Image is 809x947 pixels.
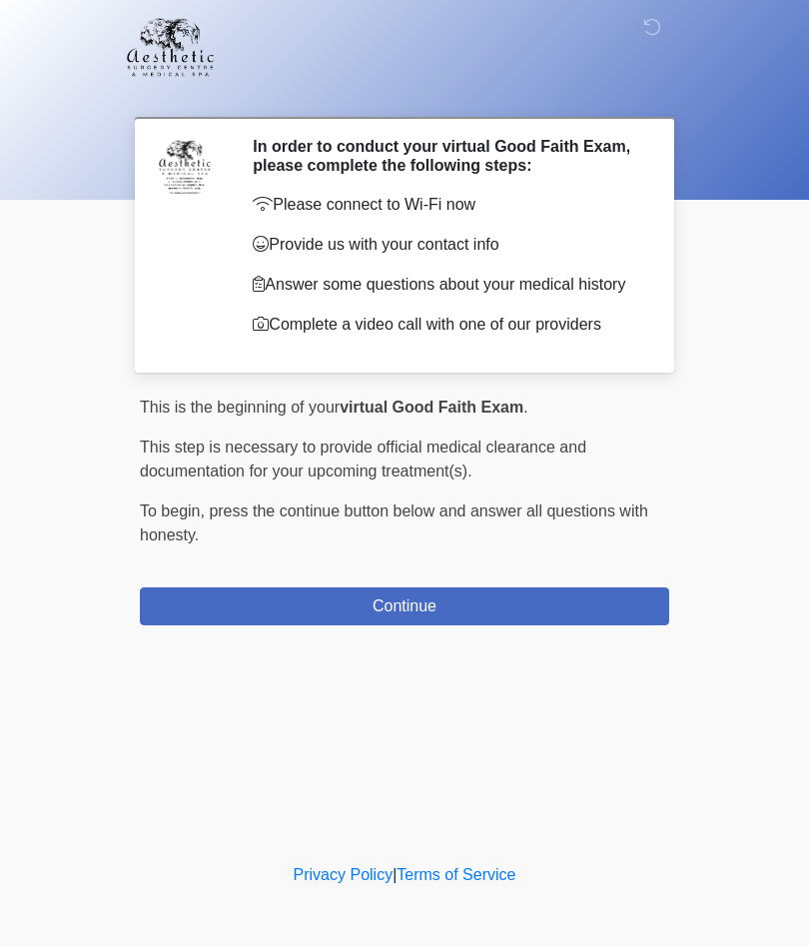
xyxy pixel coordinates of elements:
[253,233,639,257] p: Provide us with your contact info
[294,866,394,883] a: Privacy Policy
[140,502,648,543] span: press the continue button below and answer all questions with honesty.
[140,399,340,416] span: This is the beginning of your
[523,399,527,416] span: .
[155,137,215,197] img: Agent Avatar
[397,866,515,883] a: Terms of Service
[140,587,669,625] button: Continue
[140,502,209,519] span: To begin,
[340,399,523,416] strong: virtual Good Faith Exam
[253,193,639,217] p: Please connect to Wi-Fi now
[393,866,397,883] a: |
[253,273,639,297] p: Answer some questions about your medical history
[120,15,221,79] img: Aesthetic Surgery Centre, PLLC Logo
[253,313,639,337] p: Complete a video call with one of our providers
[253,137,639,175] h2: In order to conduct your virtual Good Faith Exam, please complete the following steps:
[140,439,586,479] span: This step is necessary to provide official medical clearance and documentation for your upcoming ...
